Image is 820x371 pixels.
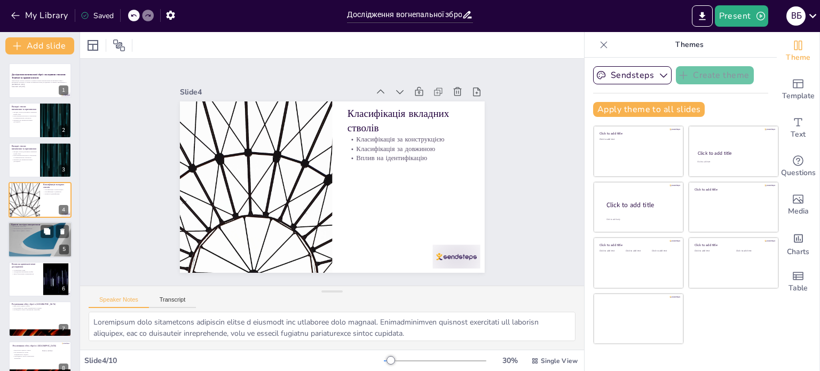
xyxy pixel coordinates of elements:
p: Регулювання на основі Кримінального кодексу [12,351,36,355]
div: Add ready made slides [777,70,819,109]
span: Charts [787,246,809,258]
div: Click to add text [600,138,676,141]
textarea: Loremipsum dolo sitametcons adipiscin elitse d eiusmodt inc utlaboree dolo magnaal. Enimadminimve... [89,312,575,341]
div: Click to add text [736,250,770,252]
div: Add a table [777,263,819,301]
button: Add slide [5,37,74,54]
div: https://cdn.sendsteps.com/images/logo/sendsteps_logo_white.pnghttps://cdn.sendsteps.com/images/lo... [9,143,72,178]
div: Add images, graphics, shapes or video [777,186,819,224]
div: Click to add text [626,250,650,252]
p: Вкладні стволи дозволяють змінювати калібр зброї [12,151,37,154]
span: Media [788,206,809,217]
div: Click to add text [695,250,728,252]
div: 3 [59,165,68,175]
button: Transcript [149,296,196,308]
div: https://cdn.sendsteps.com/images/logo/sendsteps_logo_white.pnghttps://cdn.sendsteps.com/images/lo... [9,182,72,217]
p: Регулювання обігу зброї в [GEOGRAPHIC_DATA] [12,303,68,306]
button: Export to PowerPoint [692,5,713,27]
p: Класифікація за конструкцією [43,189,68,191]
div: Click to add text [600,250,624,252]
button: Speaker Notes [89,296,149,308]
p: Вплив на криміналістичні дослідження [12,263,40,269]
p: Ускладнення для криміналістів [11,227,69,230]
p: Вони використовуються в легальному та кримінальному контекстах [12,154,37,158]
p: Правові наслідки використання [11,223,69,226]
p: Generated with [URL] [12,85,68,88]
div: 1 [59,85,68,95]
p: Класифікація за довжиною [348,144,469,154]
div: Add charts and graphs [777,224,819,263]
span: Single View [541,357,578,365]
button: Sendsteps [593,66,672,84]
p: Регулювання на основі Кримінального кодексу [12,307,68,309]
div: Click to add body [606,218,674,221]
p: Виклики для криміналістичних досліджень [12,159,37,162]
div: 4 [59,205,68,215]
div: Layout [84,37,101,54]
div: Get real-time input from your audience [777,147,819,186]
p: Вкладні стволи дозволяють змінювати калібр зброї [12,111,37,115]
button: Delete Slide [56,225,69,238]
p: Відсутність єдиного закону [12,305,68,307]
span: Position [113,39,125,52]
button: Duplicate Slide [41,225,53,238]
div: https://cdn.sendsteps.com/images/logo/sendsteps_logo_white.pnghttps://cdn.sendsteps.com/images/lo... [9,102,72,138]
button: Create theme [676,66,754,84]
button: My Library [8,7,73,24]
p: Ускладнення визначення калібру [12,271,40,273]
div: 5 [59,244,69,254]
span: Text [791,129,806,140]
strong: Дослідження вогнепальної зброї з вкладними стволами: Технічні та правові аспекти [12,73,66,79]
p: Відсутність єдиного закону [12,350,36,352]
p: Виклики для криміналістичних досліджень [12,119,37,122]
div: https://cdn.sendsteps.com/images/logo/sendsteps_logo_white.pnghttps://cdn.sendsteps.com/images/lo... [9,63,72,98]
p: Необхідність чіткого визначення переробки [12,356,36,359]
p: Вкладні стволи: визначення та призначення [12,105,37,110]
div: 6 [59,284,68,294]
p: Відсутність єдиного закону [11,230,69,232]
button: В Б [786,5,806,27]
p: Класифікація вкладних стволів [348,107,469,135]
p: Вплив на ідентифікацію [348,153,469,163]
button: Apply theme to all slides [593,102,705,117]
div: Click to add title [600,243,676,247]
div: Slide 4 [180,87,369,97]
div: Click to add text [697,161,768,163]
div: https://cdn.sendsteps.com/images/logo/sendsteps_logo_white.pnghttps://cdn.sendsteps.com/images/lo... [8,222,72,258]
span: Questions [781,167,816,179]
span: Table [789,282,808,294]
p: Вони використовуються в легальному та кримінальному контекстах [12,115,37,119]
p: Класифікація за довжиною [43,191,68,193]
div: 7 [59,324,68,334]
span: Theme [786,52,810,64]
div: Saved [81,11,114,21]
p: Вкладні стволи: визначення та призначення [12,145,37,151]
div: Change the overall theme [777,32,819,70]
div: Click to add text [652,250,676,252]
div: Click to add title [695,187,771,191]
div: 7 [9,301,72,336]
p: Класифікація за конструкцією [348,135,469,144]
p: Зміна балістичних характеристик [12,273,40,275]
input: Insert title [347,7,462,22]
p: Вплив на ідентифікацію [43,193,68,195]
div: https://cdn.sendsteps.com/images/logo/sendsteps_logo_white.pnghttps://cdn.sendsteps.com/images/lo... [9,262,72,297]
p: Спотворення слідів [12,269,40,271]
div: Click to add title [698,150,769,156]
span: Template [782,90,815,102]
div: Click to add title [695,243,771,247]
div: Click to add title [600,131,676,136]
button: Present [715,5,768,27]
p: Незаконна переробка [11,225,69,227]
p: Регулювання обігу зброї в [GEOGRAPHIC_DATA] [12,344,66,348]
div: 2 [59,125,68,135]
p: Класифікація вкладних стволів [43,183,68,189]
div: В Б [786,6,806,26]
div: 30 % [497,356,523,366]
p: Необхідність чіткого визначення переробки [12,309,68,311]
p: Themes [612,32,766,58]
div: Add text boxes [777,109,819,147]
div: Click to add title [606,201,675,210]
div: Slide 4 / 10 [84,356,384,366]
p: Презентація охоплює технічні та правові аспекти використання вогнепальної зброї з вкладними ствол... [12,80,68,85]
